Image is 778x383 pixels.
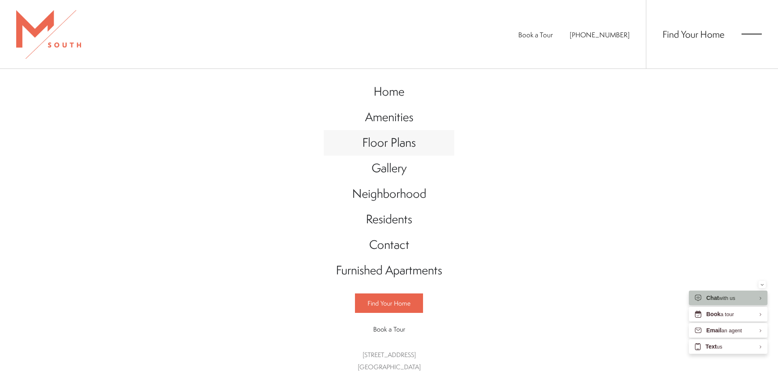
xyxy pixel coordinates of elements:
[355,293,423,313] a: Find Your Home
[324,105,454,130] a: Go to Amenities
[570,30,630,39] span: [PHONE_NUMBER]
[352,185,426,202] span: Neighborhood
[324,156,454,181] a: Go to Gallery
[518,30,553,39] a: Book a Tour
[358,350,421,371] a: Get Directions to 5110 South Manhattan Avenue Tampa, FL 33611
[570,30,630,39] a: Call Us at 813-570-8014
[373,325,405,334] span: Book a Tour
[324,71,454,381] div: Main
[365,109,413,125] span: Amenities
[369,236,409,253] span: Contact
[324,232,454,258] a: Go to Contact
[663,28,725,41] a: Find Your Home
[366,211,412,227] span: Residents
[372,160,407,176] span: Gallery
[368,299,410,308] span: Find Your Home
[374,83,404,100] span: Home
[324,130,454,156] a: Go to Floor Plans
[324,181,454,207] a: Go to Neighborhood
[324,79,454,105] a: Go to Home
[355,320,423,338] a: Book a Tour
[324,207,454,232] a: Go to Residents
[336,262,442,278] span: Furnished Apartments
[362,134,416,151] span: Floor Plans
[742,30,762,38] button: Open Menu
[324,258,454,283] a: Go to Furnished Apartments (opens in a new tab)
[16,10,81,59] img: MSouth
